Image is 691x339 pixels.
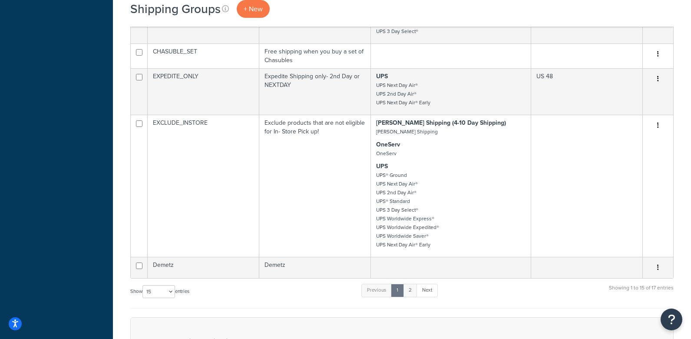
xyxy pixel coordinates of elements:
[376,118,506,127] strong: [PERSON_NAME] Shipping (4-10 Day Shipping)
[361,284,392,297] a: Previous
[130,0,221,17] h1: Shipping Groups
[376,19,418,35] small: UPS® Ground UPS 3 Day Select®
[130,285,189,298] label: Show entries
[148,115,259,257] td: EXCLUDE_INSTORE
[661,309,682,330] button: Open Resource Center
[376,140,400,149] strong: OneServ
[24,14,43,21] div: v 4.0.25
[244,4,263,14] span: + New
[376,150,397,157] small: OneServ
[609,283,674,302] div: Showing 1 to 15 of 17 entries
[391,284,404,297] a: 1
[88,50,95,57] img: tab_keywords_by_traffic_grey.svg
[531,68,643,115] td: US 48
[376,81,430,106] small: UPS Next Day Air® UPS 2nd Day Air® UPS Next Day Air® Early
[259,257,371,278] td: Demetz
[259,68,371,115] td: Expedite Shipping only- 2nd Day or NEXTDAY
[259,43,371,68] td: Free shipping when you buy a set of Chasubles
[148,43,259,68] td: CHASUBLE_SET
[376,162,388,171] strong: UPS
[259,115,371,257] td: Exclude products that are not eligible for In- Store Pick up!
[14,23,21,30] img: website_grey.svg
[148,68,259,115] td: EXPEDITE_ONLY
[97,51,143,57] div: Keywords by Traffic
[376,72,388,81] strong: UPS
[14,14,21,21] img: logo_orange.svg
[417,284,438,297] a: Next
[148,257,259,278] td: Demetz
[35,51,78,57] div: Domain Overview
[25,50,32,57] img: tab_domain_overview_orange.svg
[23,23,96,30] div: Domain: [DOMAIN_NAME]
[376,128,438,136] small: [PERSON_NAME] Shipping
[376,171,439,249] small: UPS® Ground UPS Next Day Air® UPS 2nd Day Air® UPS® Standard UPS 3 Day Select® UPS Worldwide Expr...
[142,285,175,298] select: Showentries
[403,284,417,297] a: 2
